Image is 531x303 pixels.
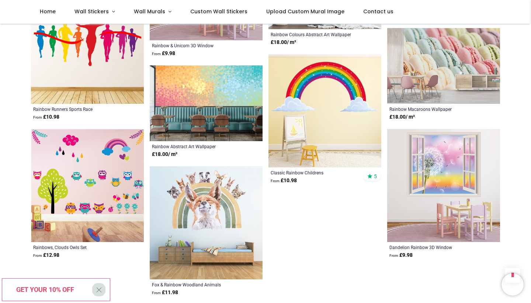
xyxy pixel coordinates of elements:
[152,291,161,295] span: From
[33,253,42,258] span: From
[150,65,263,141] img: Rainbow Abstract Art Wall Mural Wallpaper
[389,244,476,250] a: Dandelion Rainbow 3D Window
[33,106,120,112] a: Rainbow Runners Sports Race
[152,143,239,149] a: Rainbow Abstract Art Wallpaper
[363,8,393,15] span: Contact us
[33,244,120,250] a: Rainbows, Clouds Owls Set
[268,54,381,167] img: Classic Rainbow Childrens Wall Sticker
[387,129,500,242] img: Dandelion Rainbow 3D Window Wall Sticker
[266,8,344,15] span: Upload Custom Mural Image
[152,50,175,57] strong: £ 9.98
[134,8,165,15] span: Wall Murals
[152,282,239,287] a: Fox & Rainbow Woodland Animals
[374,173,377,180] span: 5
[31,129,144,242] img: Rainbows, Clouds Owls Wall Sticker Set
[150,166,263,279] img: Fox & Rainbow Woodland Animals Wall Sticker
[389,252,413,259] strong: £ 9.98
[190,8,247,15] span: Custom Wall Stickers
[271,170,357,176] a: Classic Rainbow Childrens
[152,151,177,158] strong: £ 18.00 / m²
[271,177,297,184] strong: £ 10.98
[387,28,500,104] img: Rainbow Macaroons Wall Mural Wallpaper
[389,113,415,121] strong: £ 18.00 / m²
[389,106,476,112] a: Rainbow Macaroons Wallpaper
[74,8,109,15] span: Wall Stickers
[271,31,357,37] a: Rainbow Colours Abstract Art Wallpaper
[152,52,161,56] span: From
[502,273,524,296] iframe: Brevo live chat
[33,115,42,119] span: From
[152,289,178,296] strong: £ 11.98
[152,42,239,48] a: Rainbow & Unicorn 3D Window
[40,8,56,15] span: Home
[271,179,280,183] span: From
[389,253,398,258] span: From
[33,113,59,121] strong: £ 10.98
[33,252,59,259] strong: £ 12.98
[271,39,296,46] strong: £ 18.00 / m²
